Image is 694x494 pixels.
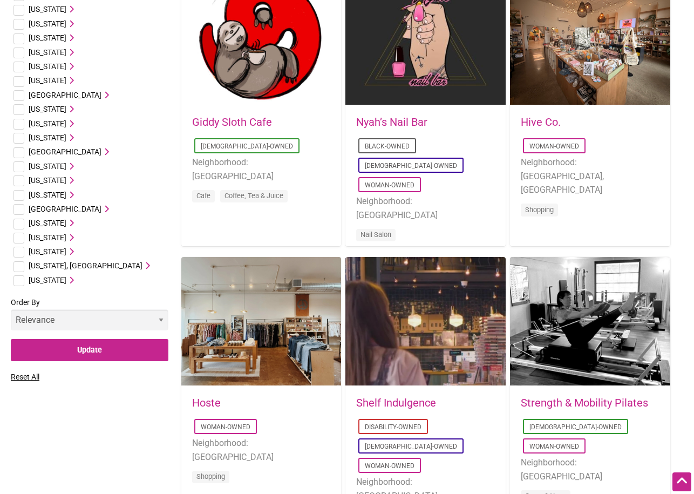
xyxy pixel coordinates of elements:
[29,91,101,99] span: [GEOGRAPHIC_DATA]
[529,143,579,150] a: Woman-Owned
[29,162,66,171] span: [US_STATE]
[29,76,66,85] span: [US_STATE]
[672,472,691,491] div: Scroll Back to Top
[356,396,436,409] a: Shelf Indulgence
[29,176,66,185] span: [US_STATE]
[29,261,142,270] span: [US_STATE], [GEOGRAPHIC_DATA]
[192,396,221,409] a: Hoste
[521,456,659,483] li: Neighborhood: [GEOGRAPHIC_DATA]
[29,48,66,57] span: [US_STATE]
[192,116,272,128] a: Giddy Sloth Cafe
[365,143,410,150] a: Black-Owned
[29,62,66,71] span: [US_STATE]
[521,116,561,128] a: Hive Co.
[192,155,331,183] li: Neighborhood: [GEOGRAPHIC_DATA]
[29,191,66,199] span: [US_STATE]
[365,462,414,470] a: Woman-Owned
[29,276,66,285] span: [US_STATE]
[29,119,66,128] span: [US_STATE]
[360,231,391,239] a: Nail Salon
[29,205,101,213] span: [GEOGRAPHIC_DATA]
[29,247,66,256] span: [US_STATE]
[29,147,101,156] span: [GEOGRAPHIC_DATA]
[365,443,457,450] a: [DEMOGRAPHIC_DATA]-Owned
[365,423,421,431] a: Disability-Owned
[365,181,414,189] a: Woman-Owned
[11,339,168,361] input: Update
[192,436,331,464] li: Neighborhood: [GEOGRAPHIC_DATA]
[29,5,66,13] span: [US_STATE]
[201,143,293,150] a: [DEMOGRAPHIC_DATA]-Owned
[29,105,66,113] span: [US_STATE]
[356,116,427,128] a: Nyah’s Nail Bar
[11,296,168,339] label: Order By
[29,233,66,242] span: [US_STATE]
[29,133,66,142] span: [US_STATE]
[365,162,457,170] a: [DEMOGRAPHIC_DATA]-Owned
[29,33,66,42] span: [US_STATE]
[11,373,39,381] a: Reset All
[29,219,66,227] span: [US_STATE]
[521,396,648,409] a: Strength & Mobility Pilates
[11,309,168,330] select: Order By
[196,192,210,200] a: Cafe
[224,192,283,200] a: Coffee, Tea & Juice
[525,206,554,214] a: Shopping
[29,19,66,28] span: [US_STATE]
[521,155,659,197] li: Neighborhood: [GEOGRAPHIC_DATA], [GEOGRAPHIC_DATA]
[196,472,225,481] a: Shopping
[201,423,250,431] a: Woman-Owned
[356,194,495,222] li: Neighborhood: [GEOGRAPHIC_DATA]
[529,443,579,450] a: Woman-Owned
[529,423,622,431] a: [DEMOGRAPHIC_DATA]-Owned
